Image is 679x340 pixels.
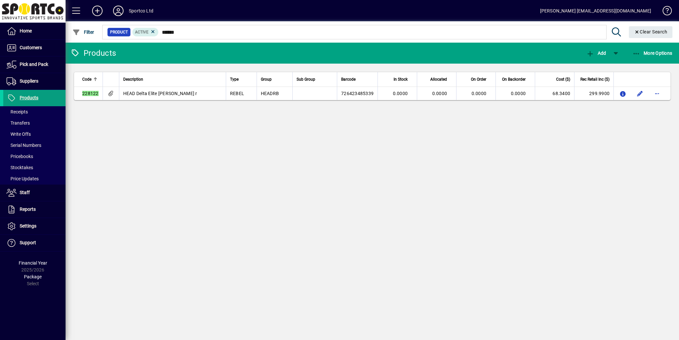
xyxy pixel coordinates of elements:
span: Product [110,29,128,35]
button: Profile [108,5,129,17]
span: In Stock [394,76,408,83]
span: Barcode [341,76,356,83]
span: HEAD Delta Elite [PERSON_NAME] r [123,91,197,96]
a: Serial Numbers [3,140,66,151]
span: Staff [20,190,30,195]
div: Description [123,76,222,83]
a: Price Updates [3,173,66,184]
div: On Order [460,76,492,83]
span: Add [586,50,606,56]
span: Financial Year [19,260,47,266]
a: Pricebooks [3,151,66,162]
span: Reports [20,207,36,212]
a: Home [3,23,66,39]
em: 228122 [82,91,99,96]
a: Suppliers [3,73,66,90]
a: Write Offs [3,129,66,140]
span: Price Updates [7,176,39,181]
span: Active [135,30,148,34]
span: 0.0000 [393,91,408,96]
span: Write Offs [7,131,31,137]
span: 0.0000 [511,91,526,96]
span: Code [82,76,91,83]
span: Suppliers [20,78,38,84]
span: 726423485339 [341,91,374,96]
td: 68.3400 [535,87,574,100]
span: Allocated [430,76,447,83]
mat-chip: Activation Status: Active [132,28,159,36]
button: More options [652,88,662,99]
span: 0.0000 [432,91,447,96]
div: Sportco Ltd [129,6,153,16]
button: Filter [71,26,96,38]
span: Pricebooks [7,154,33,159]
span: Description [123,76,143,83]
span: Type [230,76,239,83]
span: 0.0000 [472,91,487,96]
span: On Order [471,76,486,83]
span: Customers [20,45,42,50]
span: Package [24,274,42,279]
button: More Options [631,47,674,59]
span: Cost ($) [556,76,570,83]
span: Settings [20,223,36,229]
a: Transfers [3,117,66,129]
span: Receipts [7,109,28,114]
a: Staff [3,185,66,201]
a: Customers [3,40,66,56]
button: Clear [629,26,673,38]
button: Add [87,5,108,17]
span: Products [20,95,38,100]
td: 299.9900 [574,87,613,100]
a: Pick and Pack [3,56,66,73]
span: REBEL [230,91,244,96]
div: Group [261,76,288,83]
div: Allocated [421,76,453,83]
span: Serial Numbers [7,143,41,148]
span: Sub Group [297,76,315,83]
span: Rec Retail Inc ($) [580,76,610,83]
span: HEADRB [261,91,279,96]
span: Support [20,240,36,245]
span: On Backorder [502,76,526,83]
a: Stocktakes [3,162,66,173]
span: Home [20,28,32,33]
span: Transfers [7,120,30,126]
span: More Options [632,50,672,56]
div: On Backorder [500,76,532,83]
span: Filter [72,30,94,35]
div: [PERSON_NAME] [EMAIL_ADDRESS][DOMAIN_NAME] [540,6,651,16]
button: Add [585,47,608,59]
div: Code [82,76,99,83]
a: Knowledge Base [658,1,671,23]
span: Group [261,76,272,83]
div: In Stock [382,76,414,83]
a: Reports [3,201,66,218]
span: Stocktakes [7,165,33,170]
a: Support [3,235,66,251]
div: Type [230,76,253,83]
a: Receipts [3,106,66,117]
span: Clear Search [634,29,668,34]
a: Settings [3,218,66,234]
div: Sub Group [297,76,333,83]
div: Products [70,48,116,58]
div: Barcode [341,76,374,83]
span: Pick and Pack [20,62,48,67]
button: Edit [635,88,645,99]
